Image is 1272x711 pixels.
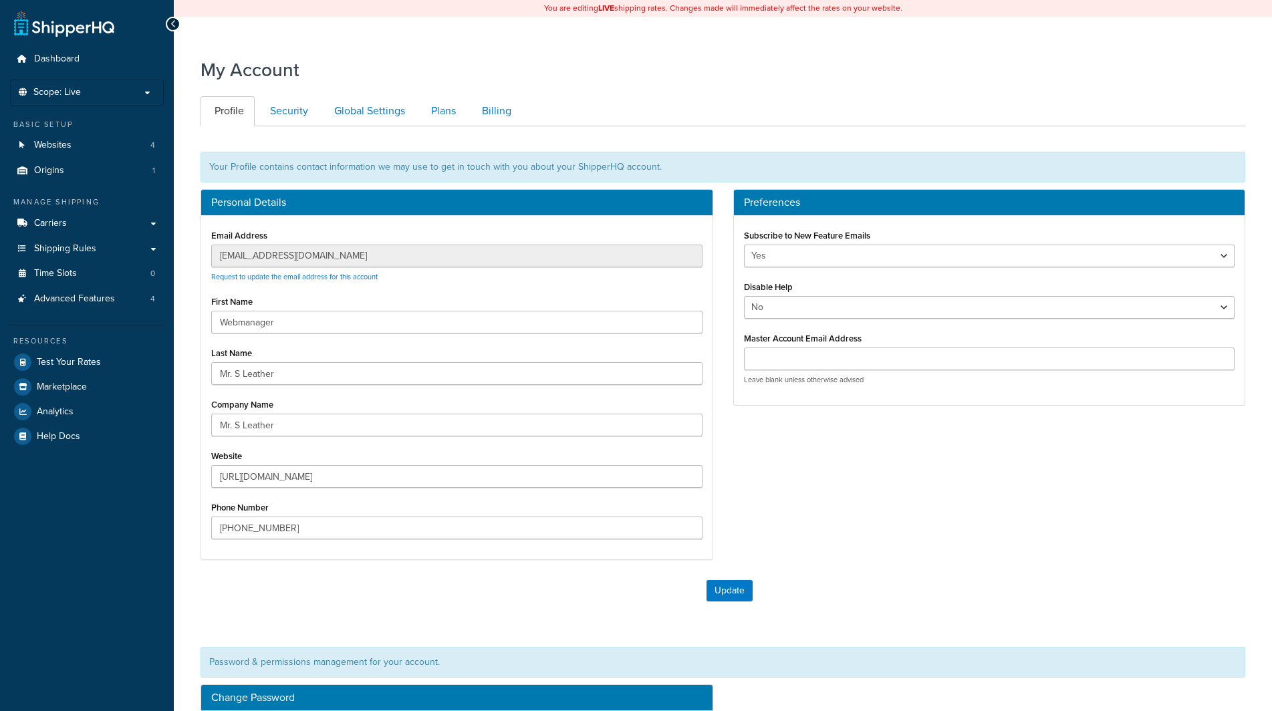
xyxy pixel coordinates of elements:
li: Origins [10,158,164,183]
a: Test Your Rates [10,350,164,374]
a: ShipperHQ Home [14,10,114,37]
span: Carriers [34,218,67,229]
a: Security [256,96,319,126]
label: Email Address [211,231,267,241]
span: 0 [150,268,155,279]
label: Company Name [211,400,273,410]
li: Websites [10,133,164,158]
li: Advanced Features [10,287,164,311]
a: Global Settings [320,96,416,126]
a: Marketplace [10,375,164,399]
p: Leave blank unless otherwise advised [744,375,1235,385]
a: Shipping Rules [10,237,164,261]
label: Website [211,451,242,461]
label: Subscribe to New Feature Emails [744,231,870,241]
h3: Personal Details [211,196,703,208]
span: Shipping Rules [34,243,96,255]
div: Your Profile contains contact information we may use to get in touch with you about your ShipperH... [201,152,1245,182]
a: Advanced Features 4 [10,287,164,311]
a: Plans [417,96,467,126]
button: Update [707,580,753,601]
a: Billing [468,96,522,126]
span: Scope: Live [33,87,81,98]
a: Time Slots 0 [10,261,164,286]
a: Request to update the email address for this account [211,271,378,282]
span: Dashboard [34,53,80,65]
label: First Name [211,297,253,307]
a: Dashboard [10,47,164,72]
a: Carriers [10,211,164,236]
div: Resources [10,335,164,347]
h3: Preferences [744,196,1235,208]
span: 4 [150,140,155,151]
label: Last Name [211,348,252,358]
label: Disable Help [744,282,793,292]
h3: Change Password [211,692,703,704]
span: Help Docs [37,431,80,442]
span: Time Slots [34,268,77,279]
span: 1 [152,165,155,176]
a: Help Docs [10,424,164,448]
div: Basic Setup [10,119,164,130]
span: Websites [34,140,72,151]
div: Manage Shipping [10,196,164,208]
span: Advanced Features [34,293,115,305]
div: Password & permissions management for your account. [201,647,1245,678]
span: 4 [150,293,155,305]
span: Test Your Rates [37,357,101,368]
span: Origins [34,165,64,176]
span: Analytics [37,406,74,418]
a: Origins 1 [10,158,164,183]
label: Master Account Email Address [744,333,862,343]
b: LIVE [598,2,614,14]
span: Marketplace [37,382,87,393]
a: Websites 4 [10,133,164,158]
label: Phone Number [211,503,269,513]
a: Analytics [10,400,164,424]
li: Time Slots [10,261,164,286]
a: Profile [201,96,255,126]
h1: My Account [201,57,299,83]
